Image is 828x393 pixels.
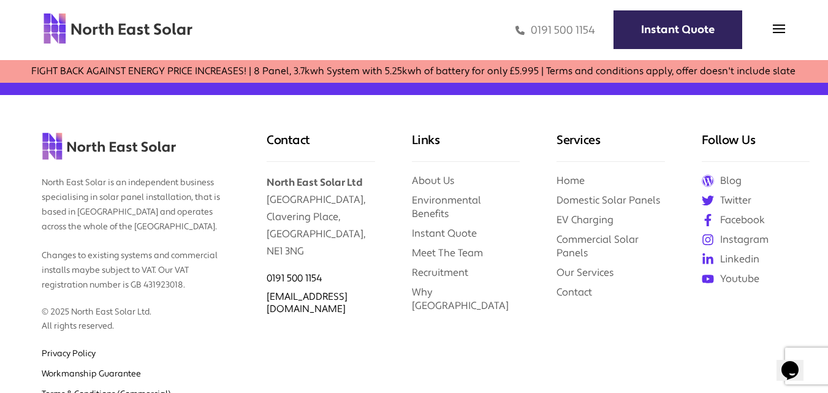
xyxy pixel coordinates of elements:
img: twitter icon [702,194,714,207]
a: Twitter [702,194,810,207]
iframe: chat widget [777,344,816,381]
a: 0191 500 1154 [515,23,595,37]
a: [EMAIL_ADDRESS][DOMAIN_NAME] [267,291,348,315]
a: Instant Quote [412,227,477,240]
a: Contact [556,286,592,299]
a: EV Charging [556,213,613,226]
img: linkedin icon [702,253,714,265]
h3: Contact [267,132,374,162]
h3: Links [412,132,520,162]
h3: Services [556,132,664,162]
img: instagram icon [702,234,714,246]
a: Meet The Team [412,246,483,259]
p: © 2025 North East Solar Ltd. All rights reserved. [42,293,230,335]
a: Domestic Solar Panels [556,194,661,207]
a: Youtube [702,272,810,286]
img: north east solar logo [42,132,177,161]
a: Blog [702,174,810,188]
a: Linkedin [702,253,810,266]
img: Wordpress icon [702,175,714,187]
p: [GEOGRAPHIC_DATA], Clavering Place, [GEOGRAPHIC_DATA], NE1 3NG [267,162,374,260]
img: phone icon [515,23,525,37]
a: Environmental Benefits [412,194,481,220]
a: About Us [412,174,455,187]
p: North East Solar is an independent business specialising in solar panel installation, that is bas... [42,164,230,292]
a: Instagram [702,233,810,246]
a: Commercial Solar Panels [556,233,639,259]
a: Privacy Policy [42,348,96,359]
img: menu icon [773,23,785,35]
img: facebook icon [702,214,714,226]
a: 0191 500 1154 [267,272,322,284]
a: Why [GEOGRAPHIC_DATA] [412,286,509,312]
a: Workmanship Guarantee [42,368,141,380]
b: North East Solar Ltd [267,176,362,189]
a: Facebook [702,213,810,227]
a: Instant Quote [613,10,742,49]
img: north east solar logo [43,12,193,45]
h3: Follow Us [702,132,810,162]
a: Recruitment [412,266,468,279]
a: Our Services [556,266,614,279]
img: youtube icon [702,273,714,285]
a: Home [556,174,585,187]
